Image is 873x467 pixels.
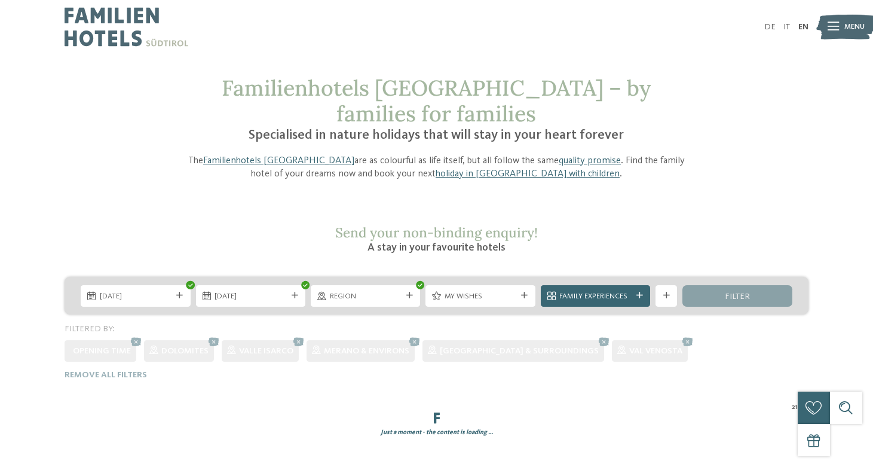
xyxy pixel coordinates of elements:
[181,154,693,181] p: The are as colourful as life itself, but all follow the same . Find the family hotel of your drea...
[335,224,538,241] span: Send your non-binding enquiry!
[57,428,817,437] div: Just a moment - the content is loading …
[792,402,798,413] span: 21
[445,291,516,302] span: My wishes
[249,129,624,142] span: Specialised in nature holidays that will stay in your heart forever
[367,242,506,253] span: A stay in your favourite hotels
[844,22,865,32] span: Menu
[222,74,651,127] span: Familienhotels [GEOGRAPHIC_DATA] – by families for families
[798,23,808,31] a: EN
[215,291,286,302] span: [DATE]
[100,291,171,302] span: [DATE]
[203,156,354,166] a: Familienhotels [GEOGRAPHIC_DATA]
[559,291,631,302] span: Family Experiences
[330,291,402,302] span: Region
[783,23,790,31] a: IT
[764,23,776,31] a: DE
[436,169,620,179] a: holiday in [GEOGRAPHIC_DATA] with children
[559,156,621,166] a: quality promise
